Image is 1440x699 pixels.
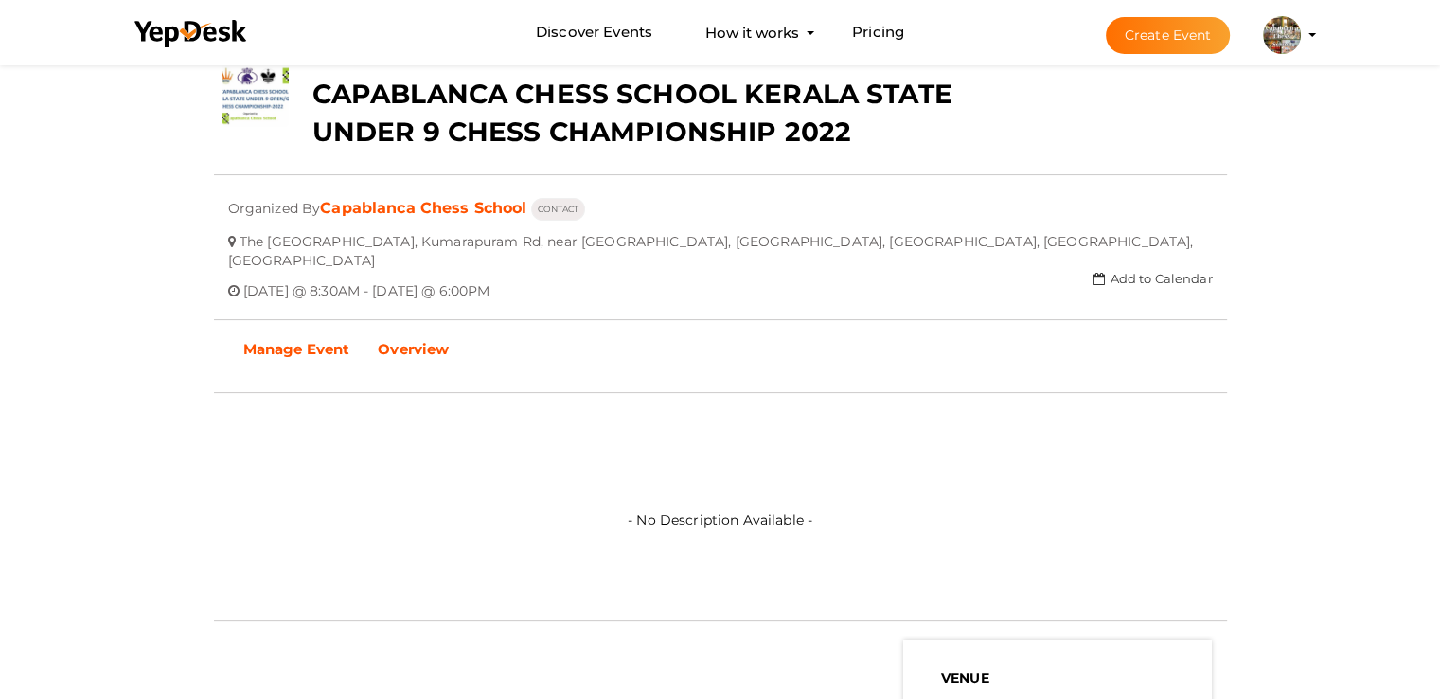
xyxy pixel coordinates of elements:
span: Organized By [228,186,321,217]
a: Overview [364,326,463,373]
b: CAPABLANCA CHESS SCHOOL KERALA STATE UNDER 9 CHESS CHAMPIONSHIP 2022 [312,78,952,148]
b: Overview [378,340,449,358]
a: Capablanca Chess School [320,199,526,217]
button: How it works [700,15,805,50]
img: SNXIXYF2_small.jpeg [1263,16,1301,54]
span: [DATE] @ 8:30AM - [DATE] @ 6:00PM [243,268,490,299]
button: CONTACT [531,198,586,221]
a: Pricing [852,15,904,50]
a: Manage Event [229,326,364,373]
button: Create Event [1106,17,1231,54]
a: Discover Events [536,15,652,50]
b: VENUE [941,670,989,687]
a: Add to Calendar [1093,271,1212,286]
span: The [GEOGRAPHIC_DATA], Kumarapuram Rd, near [GEOGRAPHIC_DATA], [GEOGRAPHIC_DATA], [GEOGRAPHIC_DAT... [228,219,1194,269]
b: Manage Event [243,340,350,358]
label: - No Description Available - [628,412,812,533]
